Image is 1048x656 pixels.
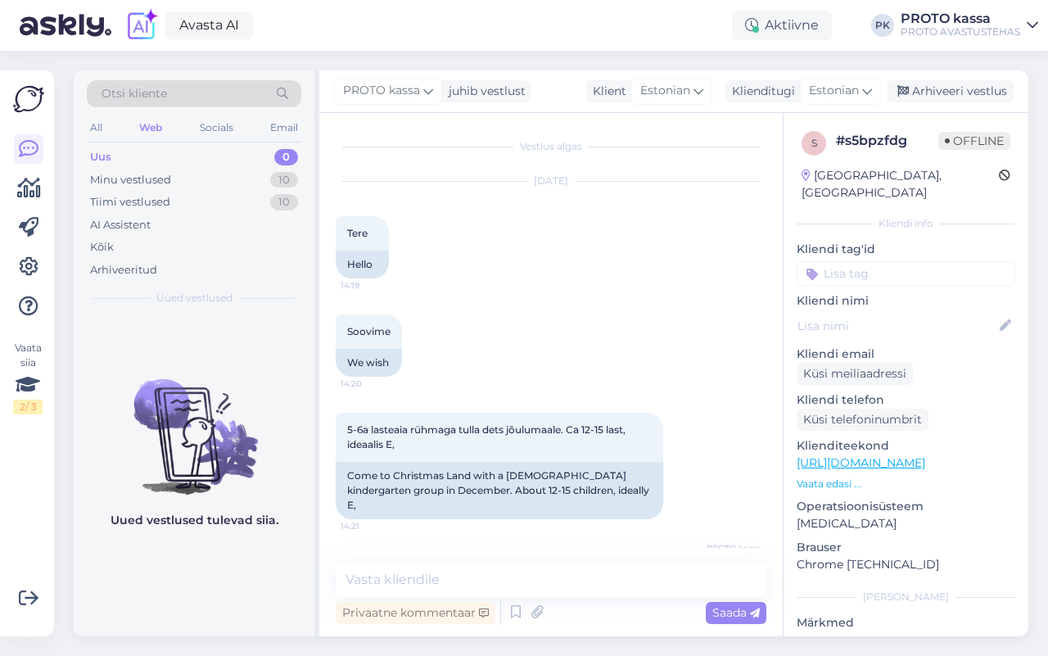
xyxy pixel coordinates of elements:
[797,346,1015,363] p: Kliendi email
[336,349,402,377] div: We wish
[74,350,314,497] img: No chats
[797,261,1015,286] input: Lisa tag
[341,520,402,532] span: 14:21
[871,14,894,37] div: PK
[336,174,766,188] div: [DATE]
[700,542,761,554] span: PROTO kassa
[802,167,999,201] div: [GEOGRAPHIC_DATA], [GEOGRAPHIC_DATA]
[90,262,157,278] div: Arhiveeritud
[732,11,832,40] div: Aktiivne
[274,149,298,165] div: 0
[712,605,760,620] span: Saada
[336,251,389,278] div: Hello
[90,149,111,165] div: Uus
[13,84,44,115] img: Askly Logo
[797,590,1015,604] div: [PERSON_NAME]
[87,117,106,138] div: All
[347,227,368,239] span: Tere
[797,455,925,470] a: [URL][DOMAIN_NAME]
[90,194,170,210] div: Tiimi vestlused
[797,363,913,385] div: Küsi meiliaadressi
[165,11,253,39] a: Avasta AI
[90,239,114,256] div: Kõik
[901,25,1020,38] div: PROTO AVASTUSTEHAS
[888,80,1014,102] div: Arhiveeri vestlus
[156,291,233,305] span: Uued vestlused
[111,512,278,529] p: Uued vestlused tulevad siia.
[13,400,43,414] div: 2 / 3
[797,556,1015,573] p: Chrome [TECHNICAL_ID]
[136,117,165,138] div: Web
[725,83,795,100] div: Klienditugi
[196,117,237,138] div: Socials
[797,498,1015,515] p: Operatsioonisüsteem
[797,477,1015,491] p: Vaata edasi ...
[13,341,43,414] div: Vaata siia
[124,8,159,43] img: explore-ai
[797,391,1015,409] p: Kliendi telefon
[938,132,1010,150] span: Offline
[442,83,526,100] div: juhib vestlust
[270,194,298,210] div: 10
[797,409,928,431] div: Küsi telefoninumbrit
[336,602,495,624] div: Privaatne kommentaar
[809,82,859,100] span: Estonian
[640,82,690,100] span: Estonian
[343,82,420,100] span: PROTO kassa
[811,137,817,149] span: s
[797,292,1015,310] p: Kliendi nimi
[336,139,766,154] div: Vestlus algas
[836,131,938,151] div: # s5bpzfdg
[341,378,402,390] span: 14:20
[586,83,626,100] div: Klient
[797,317,996,335] input: Lisa nimi
[270,172,298,188] div: 10
[797,515,1015,532] p: [MEDICAL_DATA]
[336,462,663,519] div: Come to Christmas Land with a [DEMOGRAPHIC_DATA] kindergarten group in December. About 12-15 chil...
[90,217,151,233] div: AI Assistent
[797,539,1015,556] p: Brauser
[267,117,301,138] div: Email
[797,437,1015,455] p: Klienditeekond
[901,12,1038,38] a: PROTO kassaPROTO AVASTUSTEHAS
[797,241,1015,258] p: Kliendi tag'id
[90,172,171,188] div: Minu vestlused
[347,325,391,337] span: Soovime
[341,279,402,292] span: 14:19
[797,614,1015,631] p: Märkmed
[797,216,1015,231] div: Kliendi info
[347,423,628,450] span: 5-6a lasteaia rühmaga tulla dets jõulumaale. Ca 12-15 last, ideaalis E,
[901,12,1020,25] div: PROTO kassa
[102,85,167,102] span: Otsi kliente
